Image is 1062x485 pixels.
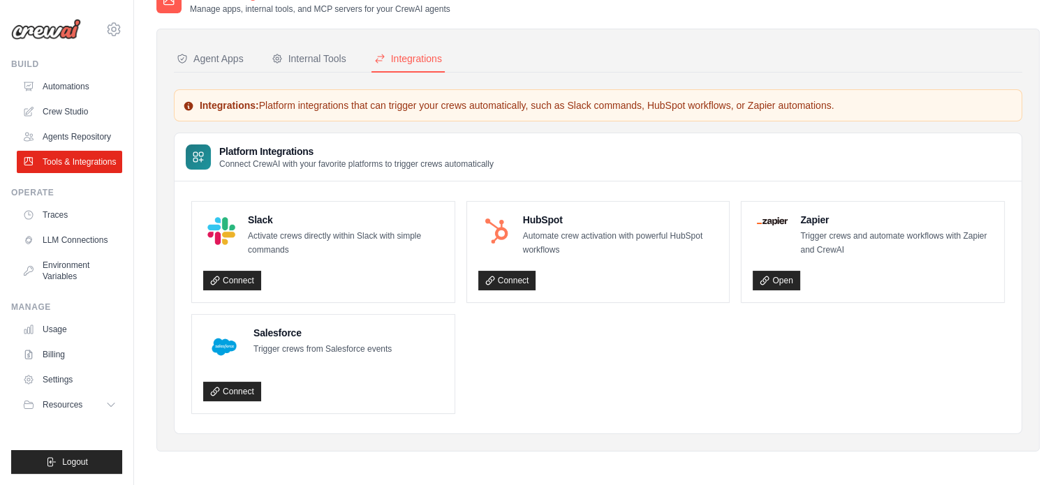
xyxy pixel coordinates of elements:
[203,271,261,290] a: Connect
[190,3,450,15] p: Manage apps, internal tools, and MCP servers for your CrewAI agents
[11,59,122,70] div: Build
[43,399,82,410] span: Resources
[248,213,443,227] h4: Slack
[17,126,122,148] a: Agents Repository
[17,318,122,341] a: Usage
[757,217,788,225] img: Zapier Logo
[17,394,122,416] button: Resources
[800,213,993,227] h4: Zapier
[253,343,392,357] p: Trigger crews from Salesforce events
[174,46,246,73] button: Agent Apps
[11,450,122,474] button: Logout
[17,229,122,251] a: LLM Connections
[17,254,122,288] a: Environment Variables
[17,343,122,366] a: Billing
[482,217,510,245] img: HubSpot Logo
[17,151,122,173] a: Tools & Integrations
[17,204,122,226] a: Traces
[17,75,122,98] a: Automations
[11,301,122,313] div: Manage
[478,271,536,290] a: Connect
[248,230,443,257] p: Activate crews directly within Slack with simple commands
[753,271,799,290] a: Open
[11,19,81,40] img: Logo
[253,326,392,340] h4: Salesforce
[207,330,241,364] img: Salesforce Logo
[11,187,122,198] div: Operate
[523,213,718,227] h4: HubSpot
[203,382,261,401] a: Connect
[219,158,494,170] p: Connect CrewAI with your favorite platforms to trigger crews automatically
[219,144,494,158] h3: Platform Integrations
[17,368,122,391] a: Settings
[17,100,122,123] a: Crew Studio
[200,100,259,111] strong: Integrations:
[371,46,445,73] button: Integrations
[374,52,442,66] div: Integrations
[177,52,244,66] div: Agent Apps
[523,230,718,257] p: Automate crew activation with powerful HubSpot workflows
[62,456,88,468] span: Logout
[207,217,235,245] img: Slack Logo
[269,46,349,73] button: Internal Tools
[272,52,346,66] div: Internal Tools
[183,98,1013,112] p: Platform integrations that can trigger your crews automatically, such as Slack commands, HubSpot ...
[800,230,993,257] p: Trigger crews and automate workflows with Zapier and CrewAI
